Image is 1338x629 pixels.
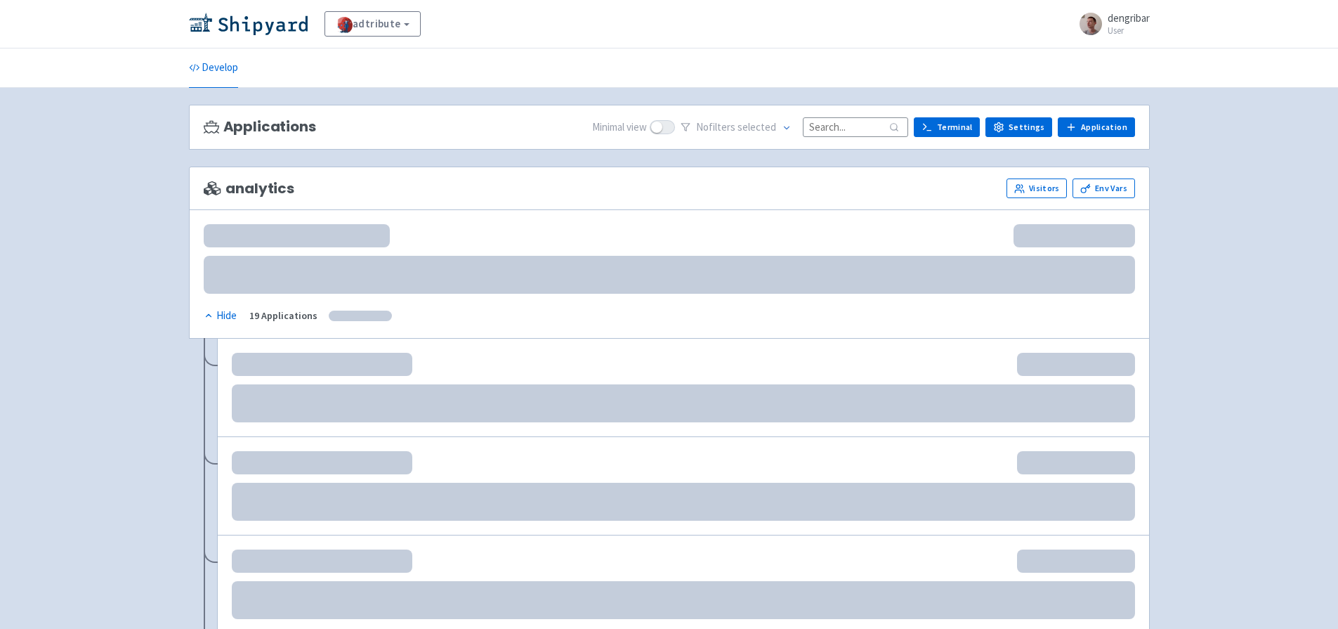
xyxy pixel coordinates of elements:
[1073,179,1134,198] a: Env Vars
[696,119,776,136] span: No filter s
[324,11,421,37] a: adtribute
[914,117,980,137] a: Terminal
[737,120,776,134] span: selected
[1108,26,1150,35] small: User
[1108,11,1150,25] span: dengribar
[592,119,647,136] span: Minimal view
[985,117,1052,137] a: Settings
[1058,117,1134,137] a: Application
[803,117,908,136] input: Search...
[204,308,238,324] button: Hide
[249,308,317,324] div: 19 Applications
[204,308,237,324] div: Hide
[1006,179,1067,198] a: Visitors
[189,13,308,35] img: Shipyard logo
[204,181,295,197] span: analytics
[204,119,316,135] h3: Applications
[1071,13,1150,35] a: dengribar User
[189,48,238,88] a: Develop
